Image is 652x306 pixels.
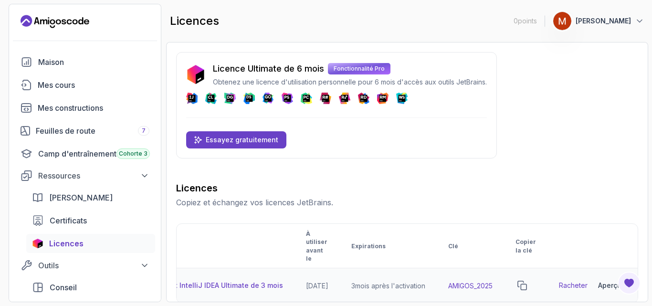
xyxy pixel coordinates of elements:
font: Feuilles de route [36,126,95,136]
a: maison [15,53,155,72]
font: Copiez et échangez vos licences JetBrains. [176,198,333,207]
a: cours [15,75,155,95]
img: icône jetbrains [186,65,205,84]
a: manuel [26,188,155,207]
button: Outils [15,257,155,274]
font: [PERSON_NAME] [49,193,113,202]
button: Bouton de commentaires ouvert [618,272,641,295]
font: Racheter [559,281,588,289]
button: image de profil utilisateur[PERSON_NAME] [553,11,644,31]
font: Mes cours [38,80,75,90]
a: camp d'entraînement [15,144,155,163]
font: Essayez gratuitement [206,136,278,144]
font: [PERSON_NAME] [576,17,631,25]
font: Ressources [38,171,80,180]
a: Racheter [559,281,588,290]
button: Ressources [15,167,155,184]
font: points [518,17,537,25]
img: image de profil utilisateur [553,12,571,30]
font: Outils [38,261,59,270]
font: Obtenez une licence d'utilisation personnelle pour 6 mois d'accès aux outils JetBrains. [213,78,487,86]
font: AMIGOS_2025 [448,282,493,290]
font: Cohorte 3 [119,150,147,157]
font: 3 [351,282,355,290]
button: bouton de copie [515,279,529,292]
font: [DATE] [306,282,328,290]
font: Camp d'entraînement [38,149,116,158]
font: Conseil [50,283,77,292]
font: Licences [176,182,218,194]
a: licences [26,234,155,253]
font: Aperçu [598,281,621,289]
button: Aperçu [593,276,626,295]
font: À utiliser avant le [306,230,327,262]
a: construit [15,98,155,117]
img: icône jetbrains [32,239,43,248]
font: Certificats [50,216,87,225]
font: Expirations [351,243,386,250]
a: Page de destination [21,14,89,29]
a: certificats [26,211,155,230]
font: 7 [142,127,146,134]
font: mois après l'activation [355,282,425,290]
font: Abonnement IntelliJ IDEA Ultimate de 3 mois [135,281,283,289]
font: Licence Ultimate de 6 mois [213,63,324,74]
font: licences [170,14,219,28]
a: Essayez gratuitement [186,131,286,148]
font: Fonctionnalité Pro [334,65,385,72]
a: feuilles de route [15,121,155,140]
a: conseil [26,278,155,297]
font: Clé [448,243,458,250]
font: Copier la clé [515,238,536,253]
font: Mes constructions [38,103,103,113]
font: Maison [38,57,64,67]
font: Licences [49,239,84,248]
font: 0 [514,17,518,25]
